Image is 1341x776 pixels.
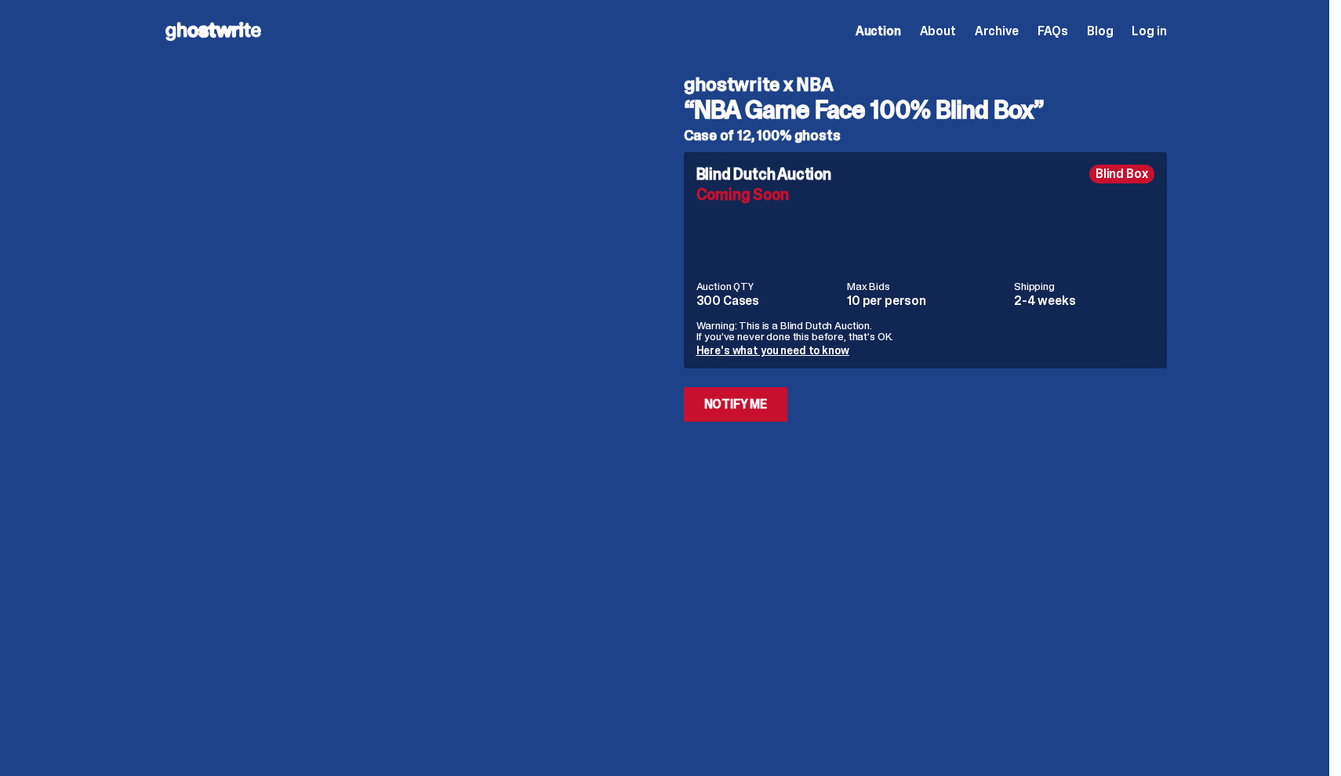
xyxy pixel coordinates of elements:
h4: ghostwrite x NBA [684,75,1167,94]
dd: 2-4 weeks [1014,295,1154,307]
p: Warning: This is a Blind Dutch Auction. If you’ve never done this before, that’s OK. [696,320,1154,342]
a: Archive [975,25,1019,38]
a: Auction [856,25,901,38]
h4: Blind Dutch Auction [696,166,831,182]
div: Coming Soon [696,187,1154,202]
h3: “NBA Game Face 100% Blind Box” [684,97,1167,122]
a: Log in [1132,25,1166,38]
div: Blind Box [1089,165,1154,183]
a: Blog [1087,25,1113,38]
dt: Max Bids [847,281,1005,292]
dd: 10 per person [847,295,1005,307]
dt: Shipping [1014,281,1154,292]
a: FAQs [1038,25,1068,38]
h5: Case of 12, 100% ghosts [684,129,1167,143]
a: About [920,25,956,38]
dd: 300 Cases [696,295,838,307]
a: Notify Me [684,387,788,422]
dt: Auction QTY [696,281,838,292]
a: Here's what you need to know [696,343,849,357]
